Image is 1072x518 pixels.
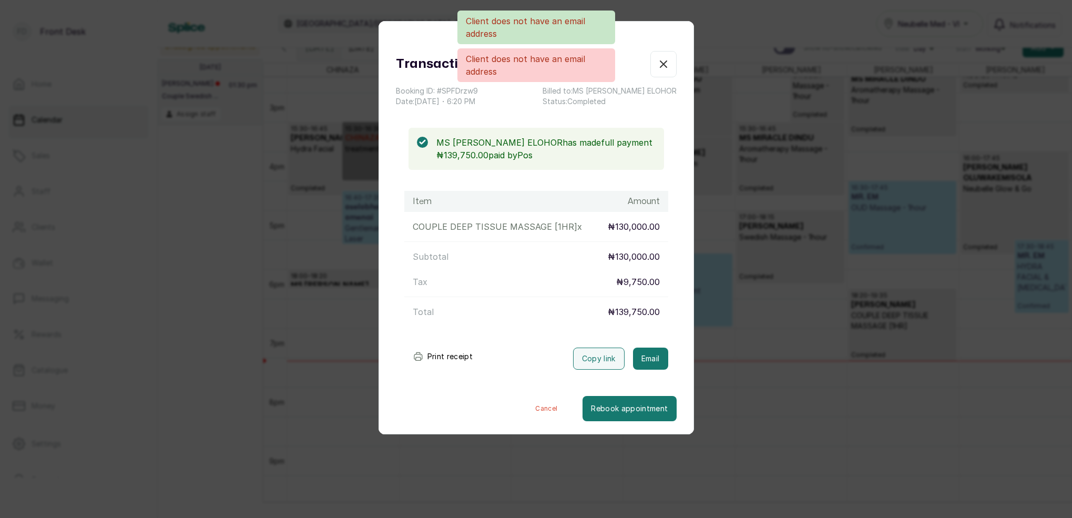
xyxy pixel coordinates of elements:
[413,220,582,233] p: COUPLE DEEP TISSUE MASSAGE [1HR] x
[608,220,660,233] p: ₦130,000.00
[413,306,434,318] p: Total
[404,346,482,367] button: Print receipt
[633,348,668,370] button: Email
[573,348,625,370] button: Copy link
[413,195,432,208] h1: Item
[466,15,607,40] p: Client does not have an email address
[436,149,655,161] p: ₦139,750.00 paid by Pos
[583,396,676,421] button: Rebook appointment
[543,96,677,107] p: Status: Completed
[608,306,660,318] p: ₦139,750.00
[413,276,427,288] p: Tax
[396,86,478,96] p: Booking ID: # SPFDrzw9
[608,250,660,263] p: ₦130,000.00
[396,96,478,107] p: Date: [DATE] ・ 6:20 PM
[466,53,607,78] p: Client does not have an email address
[510,396,583,421] button: Cancel
[436,136,655,149] p: MS [PERSON_NAME] ELOHOR has made full payment
[628,195,660,208] h1: Amount
[616,276,660,288] p: ₦9,750.00
[543,86,677,96] p: Billed to: MS [PERSON_NAME] ELOHOR
[413,250,448,263] p: Subtotal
